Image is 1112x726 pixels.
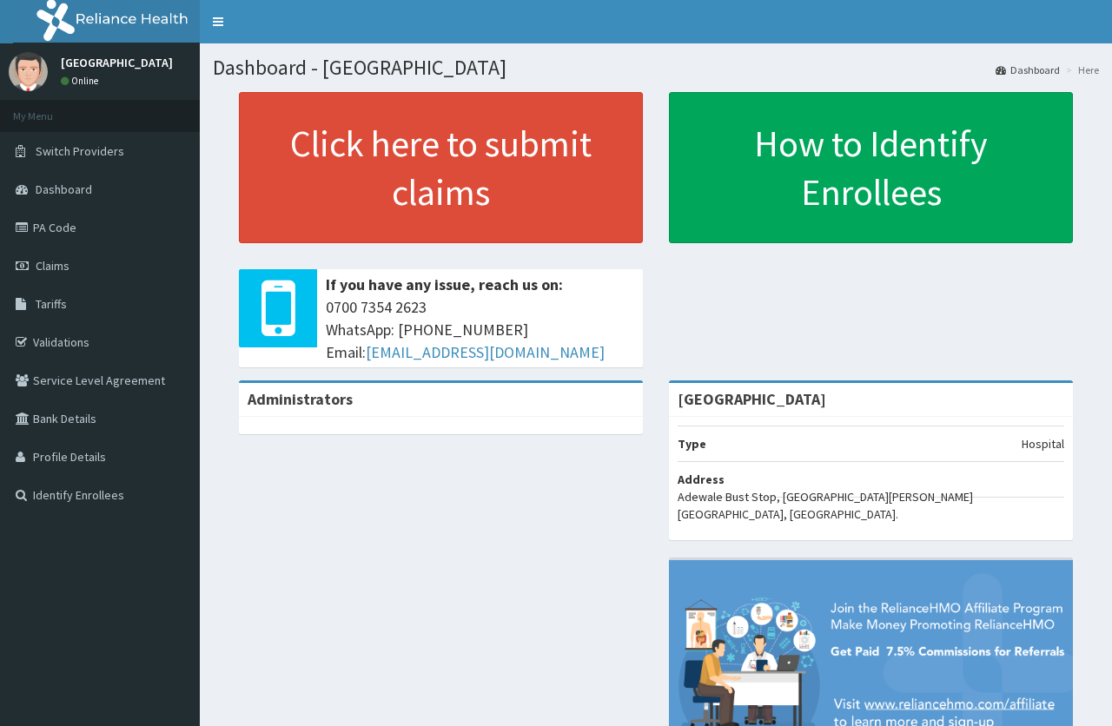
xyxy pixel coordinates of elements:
[9,52,48,91] img: User Image
[678,436,706,452] b: Type
[248,389,353,409] b: Administrators
[36,143,124,159] span: Switch Providers
[213,56,1099,79] h1: Dashboard - [GEOGRAPHIC_DATA]
[678,488,1064,523] p: Adewale Bust Stop, [GEOGRAPHIC_DATA][PERSON_NAME][GEOGRAPHIC_DATA], [GEOGRAPHIC_DATA].
[36,181,92,197] span: Dashboard
[996,63,1060,77] a: Dashboard
[326,296,634,363] span: 0700 7354 2623 WhatsApp: [PHONE_NUMBER] Email:
[61,56,173,69] p: [GEOGRAPHIC_DATA]
[36,296,67,312] span: Tariffs
[669,92,1073,243] a: How to Identify Enrollees
[36,258,69,274] span: Claims
[678,389,826,409] strong: [GEOGRAPHIC_DATA]
[239,92,643,243] a: Click here to submit claims
[326,274,563,294] b: If you have any issue, reach us on:
[61,75,103,87] a: Online
[1022,435,1064,452] p: Hospital
[1062,63,1099,77] li: Here
[678,472,725,487] b: Address
[366,342,605,362] a: [EMAIL_ADDRESS][DOMAIN_NAME]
